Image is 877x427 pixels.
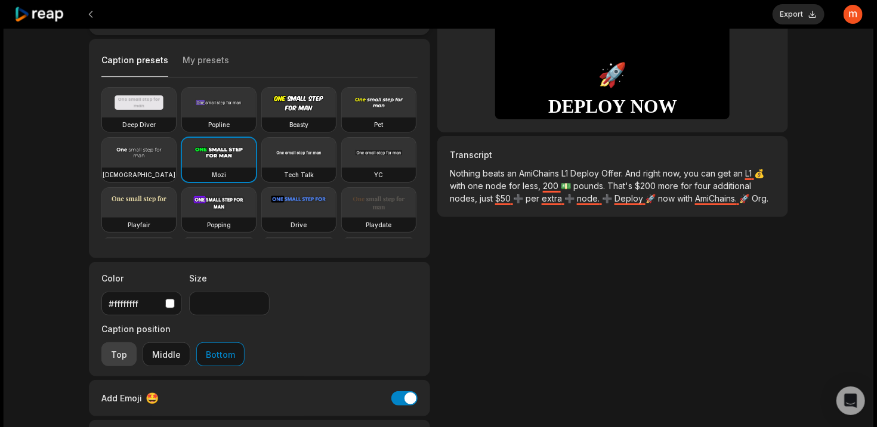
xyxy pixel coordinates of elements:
span: L1 [745,168,754,178]
span: 🤩 [146,390,159,406]
span: get [718,168,733,178]
h3: Tech Talk [284,170,314,180]
span: 200 [543,181,561,191]
h3: Beasty [289,120,308,129]
span: node. [577,193,602,203]
span: nodes, [450,193,480,203]
button: Middle [143,342,190,366]
span: node [486,181,509,191]
p: 💰 💵 ➕ ➕ ➕ 🚀 🚀 [450,167,776,214]
span: $50 [495,193,513,203]
span: additional [713,181,751,191]
span: And [625,168,643,178]
label: Color [101,272,182,284]
span: Offer. [601,168,625,178]
span: less, [523,181,543,191]
span: L1 [561,168,570,178]
button: Export [773,4,824,24]
h3: Popline [208,120,230,129]
button: Top [101,342,137,366]
button: Bottom [196,342,245,366]
span: for [509,181,523,191]
h3: Mozi [212,170,226,180]
h3: Deep Diver [122,120,156,129]
label: Size [189,272,270,284]
span: AmiChains [519,168,561,178]
span: one [468,181,486,191]
span: an [733,168,745,178]
span: Nothing [450,168,483,178]
span: now [658,193,677,203]
button: My presets [183,54,229,77]
span: you [684,168,701,178]
span: $200 [635,181,658,191]
h3: Playfair [128,220,150,230]
h3: Pet [375,120,384,129]
h3: Drive [291,220,307,230]
span: with [450,181,468,191]
h3: Popping [207,220,231,230]
span: just [480,193,495,203]
span: Add Emoji [101,392,142,404]
span: four [694,181,713,191]
span: with [677,193,695,203]
h3: Transcript [450,148,776,161]
div: Open Intercom Messenger [836,386,865,415]
label: Caption position [101,323,245,335]
span: now, [663,168,684,178]
h3: [DEMOGRAPHIC_DATA] [103,170,175,180]
span: Deploy [614,193,646,203]
span: can [701,168,718,178]
button: #ffffffff [101,292,182,315]
div: #ffffffff [109,298,160,310]
h3: YC [375,170,384,180]
span: right [643,168,663,178]
span: Deploy [570,168,601,178]
span: That's [607,181,635,191]
span: Org. [752,193,768,203]
span: per [526,193,542,203]
span: beats [483,168,507,178]
button: Caption presets [101,54,168,78]
span: AmiChains. [695,193,739,203]
h3: Playdate [366,220,392,230]
span: more [658,181,681,191]
span: extra [542,193,564,203]
span: pounds. [573,181,607,191]
span: an [507,168,519,178]
span: for [681,181,694,191]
